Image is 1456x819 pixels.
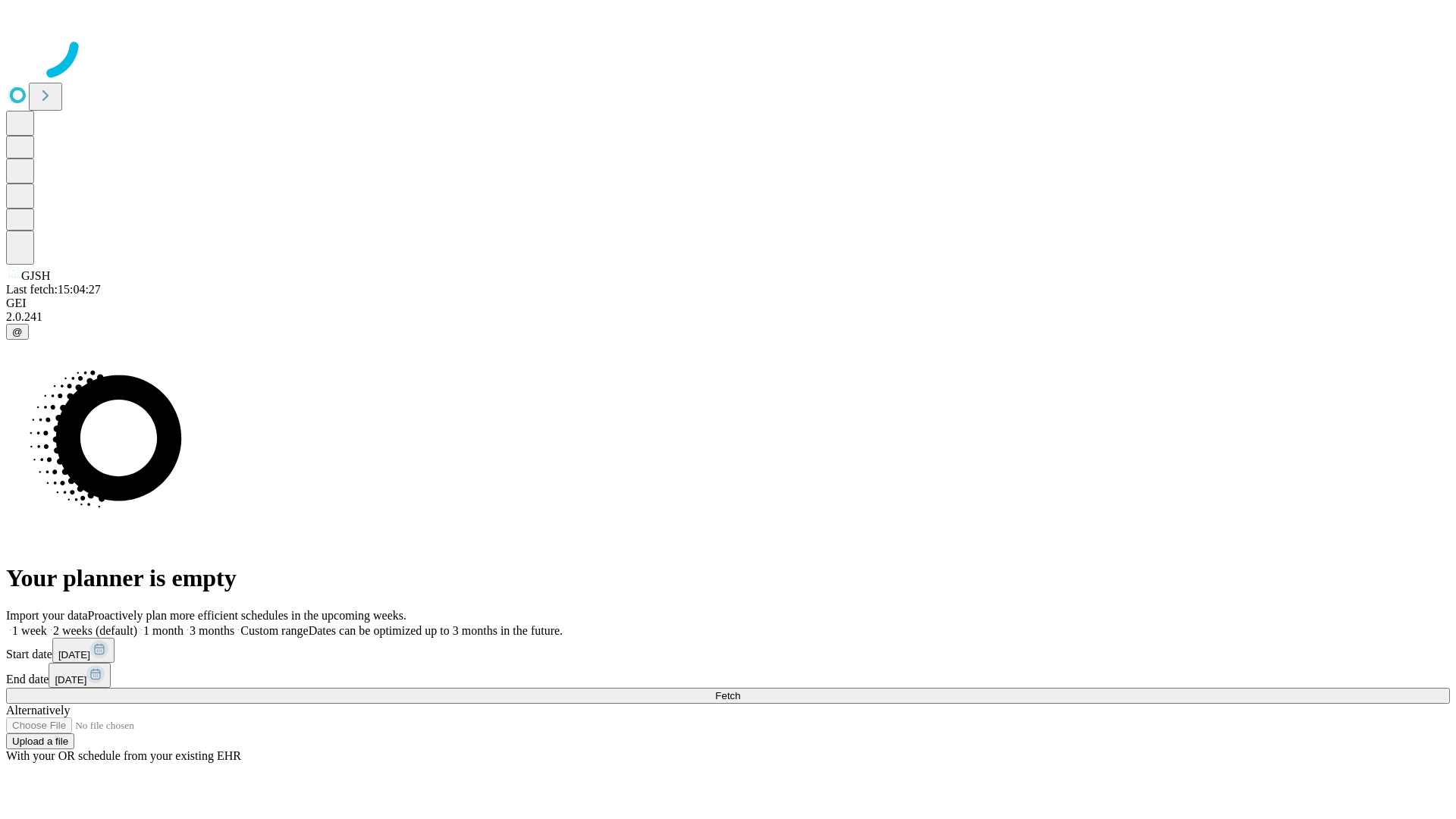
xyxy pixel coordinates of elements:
[715,690,740,701] span: Fetch
[6,324,29,340] button: @
[12,326,23,337] span: @
[6,297,1450,310] div: GEI
[49,663,111,688] button: [DATE]
[6,663,1450,688] div: End date
[190,624,234,637] span: 3 months
[6,283,101,296] span: Last fetch: 15:04:27
[6,609,88,622] span: Import your data
[21,269,50,282] span: GJSH
[143,624,184,637] span: 1 month
[53,624,137,637] span: 2 weeks (default)
[6,704,70,717] span: Alternatively
[6,749,241,762] span: With your OR schedule from your existing EHR
[240,624,308,637] span: Custom range
[88,609,406,622] span: Proactively plan more efficient schedules in the upcoming weeks.
[55,674,86,686] span: [DATE]
[6,564,1450,592] h1: Your planner is empty
[6,688,1450,704] button: Fetch
[52,638,115,663] button: [DATE]
[6,638,1450,663] div: Start date
[6,310,1450,324] div: 2.0.241
[12,624,47,637] span: 1 week
[6,733,74,749] button: Upload a file
[309,624,563,637] span: Dates can be optimized up to 3 months in the future.
[58,649,90,661] span: [DATE]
